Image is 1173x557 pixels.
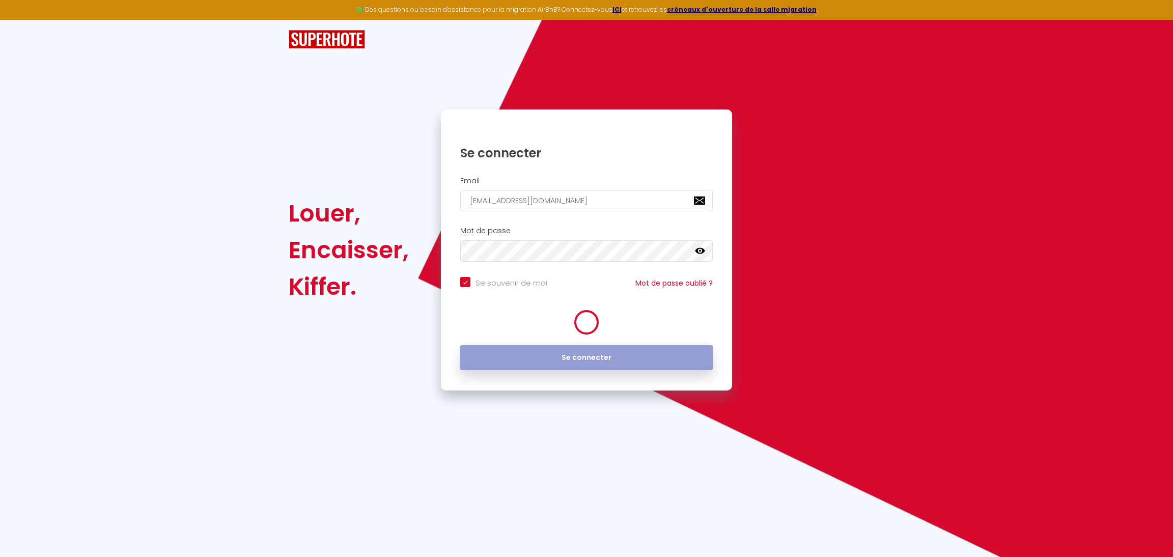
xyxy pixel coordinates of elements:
button: Se connecter [460,345,713,371]
img: SuperHote logo [289,30,365,49]
a: créneaux d'ouverture de la salle migration [667,5,817,14]
div: Encaisser, [289,232,409,268]
h2: Mot de passe [460,227,713,235]
div: Louer, [289,195,409,232]
div: Kiffer. [289,268,409,305]
a: ICI [612,5,622,14]
h1: Se connecter [460,145,713,161]
input: Ton Email [460,190,713,211]
a: Mot de passe oublié ? [635,278,713,288]
h2: Email [460,177,713,185]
